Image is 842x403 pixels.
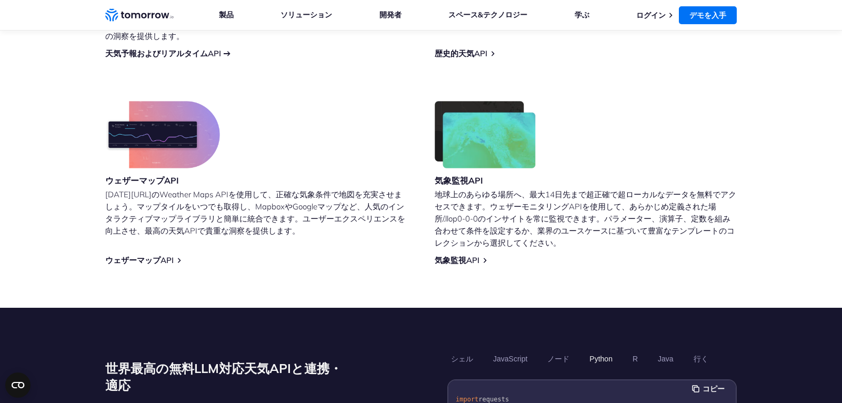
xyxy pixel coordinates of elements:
[489,350,531,368] button: JavaScript
[456,396,478,403] span: import
[435,255,479,266] a: 気象監視API
[636,11,666,20] a: ログイン
[435,175,536,186] h3: 気象監視API
[586,350,616,368] button: Python
[219,10,234,20] a: 製品
[478,396,509,403] span: requests
[280,10,332,20] a: ソリューション
[575,10,589,20] a: 学ぶ
[654,350,677,368] button: Java
[5,372,31,398] button: CMPウィジェットを開く
[105,175,220,186] h3: ウェザーマップAPI
[544,350,573,368] button: ノード
[105,360,347,394] h2: 世界最高の無料LLM対応天気APIと連携・適応
[448,10,527,20] a: スペース&テクノロジー
[447,350,477,368] button: シェル
[629,350,641,368] button: R
[105,188,407,237] p: [DATE][URL]のWeather Maps APIを使用して、正確な気象条件で地図を充実させましょう。マップタイルをいつでも取得し、MapboxやGoogleマップなど、人気のインタラクテ...
[105,7,174,23] a: ホームリンク
[692,383,728,395] button: コピー
[435,188,737,249] p: 地球上のあらゆる場所へ、最大14日先まで超正確で超ローカルなデータを無料でアクセスできます。ウェザーモニタリングAPIを使用して、あらかじめ定義された場所/.llop0-0-0のインサイトを常に...
[690,350,712,368] button: 行く
[435,48,487,59] a: 歴史的天気API
[379,10,402,20] a: 開発者
[105,48,221,59] a: 天気予報およびリアルタイムAPI
[679,6,737,24] a: デモを入手
[105,255,174,266] a: ウェザーマップAPI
